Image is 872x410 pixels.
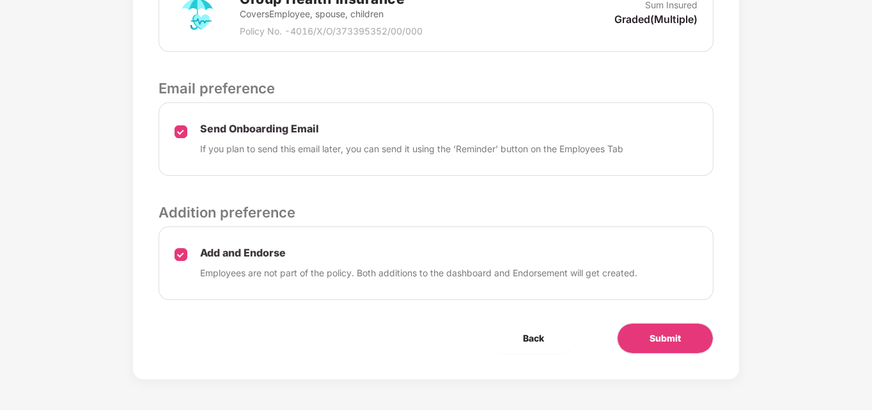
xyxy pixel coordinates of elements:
[240,24,423,38] p: Policy No. - 4016/X/O/373395352/00/000
[200,266,637,280] p: Employees are not part of the policy. Both additions to the dashboard and Endorsement will get cr...
[200,122,623,136] p: Send Onboarding Email
[200,246,637,260] p: Add and Endorse
[617,323,713,354] button: Submit
[159,77,713,99] p: Email preference
[614,12,697,26] p: Graded(Multiple)
[200,142,623,156] p: If you plan to send this email later, you can send it using the ‘Reminder’ button on the Employee...
[159,201,713,223] p: Addition preference
[650,331,681,345] span: Submit
[240,7,423,21] p: Covers Employee, spouse, children
[523,331,544,345] span: Back
[491,323,576,354] button: Back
